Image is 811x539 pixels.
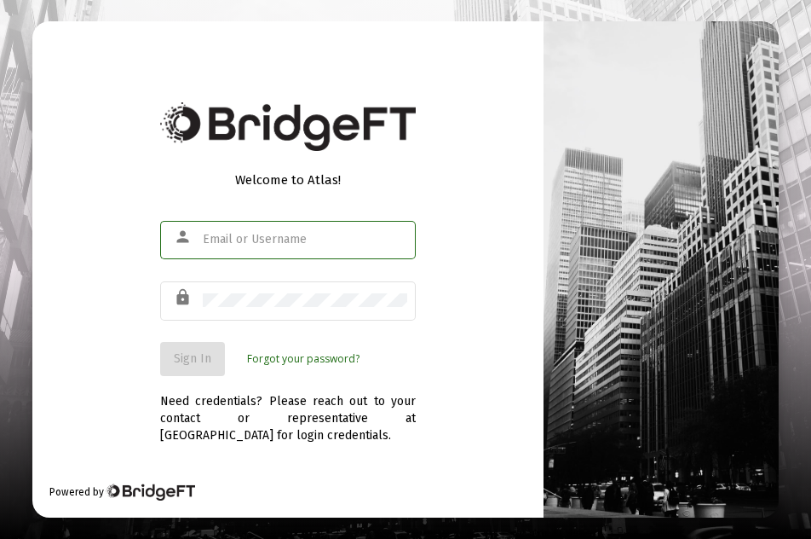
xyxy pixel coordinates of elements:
button: Sign In [160,342,225,376]
a: Forgot your password? [247,351,359,368]
div: Need credentials? Please reach out to your contact or representative at [GEOGRAPHIC_DATA] for log... [160,376,416,444]
div: Powered by [49,484,195,501]
img: Bridge Financial Technology Logo [106,484,195,501]
div: Welcome to Atlas! [160,171,416,188]
input: Email or Username [203,233,407,246]
mat-icon: person [174,227,194,247]
span: Sign In [174,351,211,366]
img: Bridge Financial Technology Logo [160,102,416,151]
mat-icon: lock [174,287,194,308]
